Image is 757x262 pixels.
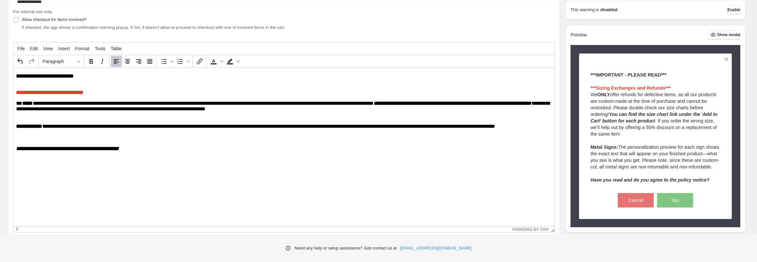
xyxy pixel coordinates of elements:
[95,46,106,51] span: Tools
[158,56,175,67] div: Bullet list
[513,227,549,232] a: Powered by Tiny
[26,56,37,67] button: Redo
[618,193,654,207] button: Cancel
[728,5,740,14] button: Enable
[40,56,83,67] button: Formats
[597,92,610,97] strong: ONLY
[400,245,472,251] a: [EMAIL_ADDRESS][DOMAIN_NAME]
[43,46,53,51] span: View
[58,46,70,51] span: Insert
[111,46,122,51] span: Table
[591,85,671,91] strong: ***Sizing Exchanges and Refunds***
[728,7,740,12] span: Enable
[17,46,25,51] span: File
[591,112,717,123] strong: You can find the size chart link under the 'Add to Cart' button for each product
[16,227,19,232] div: p
[75,46,89,51] span: Format
[571,7,599,13] p: This warning is
[133,56,144,67] button: Align right
[86,56,97,67] button: Bold
[122,56,133,67] button: Align center
[657,193,693,207] button: Yes
[717,32,740,37] span: Show modal
[22,17,87,22] span: Allow checkout for items involved?
[175,56,191,67] div: Numbered list
[208,56,224,67] div: Text color
[13,68,554,226] iframe: Rich Text Area
[549,227,554,232] div: Resize
[194,56,205,67] button: Insert/edit link
[111,56,122,67] button: Align left
[591,144,721,170] p: The personalization preview for each sign shows the exact text that will appear on your finished ...
[43,59,75,64] span: Paragraph
[591,144,618,150] strong: Metal Signs:
[600,7,618,13] strong: disabled
[591,91,721,144] p: We offer refunds for defective items, as all our products are custom-made at the time of purchase...
[571,32,587,38] h2: Preview
[591,177,709,183] strong: Have you read and do you agree to the policy notice?
[15,56,26,67] button: Undo
[13,9,52,14] span: For internal use only.
[708,30,740,39] button: Show modal
[224,56,241,67] div: Background color
[144,56,155,67] button: Justify
[97,56,108,67] button: Italic
[22,25,284,30] span: If checked, the app shows a confirmation warning popup. If not, it doesn't allow to proceed to ch...
[30,46,38,51] span: Edit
